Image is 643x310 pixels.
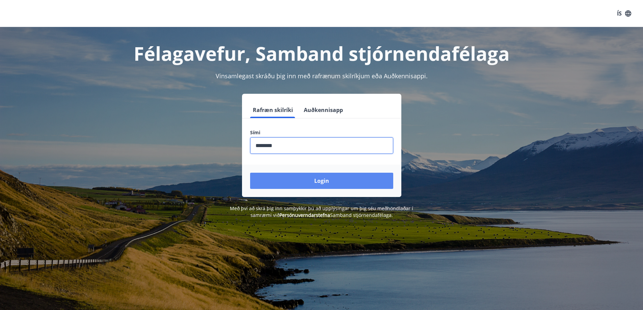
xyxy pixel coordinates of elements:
[250,129,393,136] label: Sími
[301,102,346,118] button: Auðkennisapp
[230,205,413,218] span: Með því að skrá þig inn samþykkir þú að upplýsingar um þig séu meðhöndlaðar í samræmi við Samband...
[216,72,428,80] span: Vinsamlegast skráðu þig inn með rafrænum skilríkjum eða Auðkennisappi.
[613,7,635,20] button: ÍS
[87,40,557,66] h1: Félagavefur, Samband stjórnendafélaga
[250,102,296,118] button: Rafræn skilríki
[250,173,393,189] button: Login
[279,212,330,218] a: Persónuverndarstefna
